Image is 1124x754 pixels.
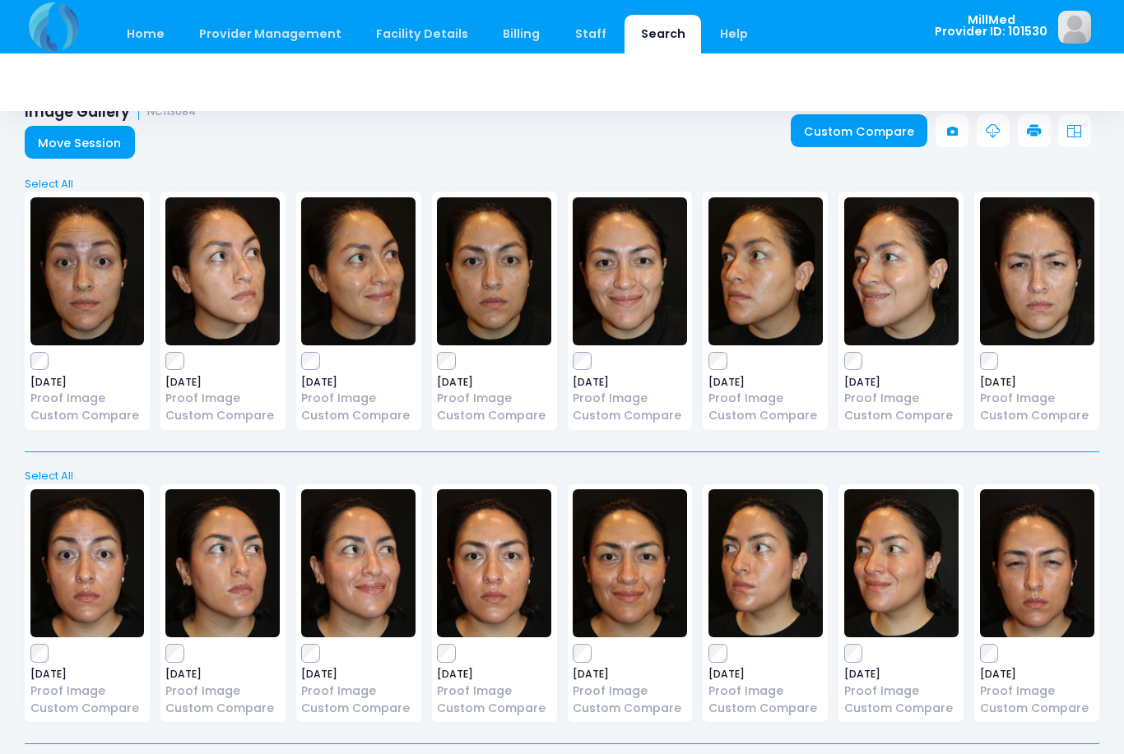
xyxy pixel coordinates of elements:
[1058,11,1091,44] img: image
[980,390,1094,407] a: Proof Image
[301,682,416,700] a: Proof Image
[30,682,145,700] a: Proof Image
[980,669,1094,679] span: [DATE]
[980,682,1094,700] a: Proof Image
[573,700,687,717] a: Custom Compare
[980,700,1094,717] a: Custom Compare
[573,489,687,637] img: image
[301,377,416,387] span: [DATE]
[301,407,416,424] a: Custom Compare
[301,669,416,679] span: [DATE]
[573,407,687,424] a: Custom Compare
[301,489,416,637] img: image
[165,197,280,345] img: image
[437,377,551,387] span: [DATE]
[301,197,416,345] img: image
[573,390,687,407] a: Proof Image
[437,197,551,345] img: image
[708,377,823,387] span: [DATE]
[980,377,1094,387] span: [DATE]
[844,197,959,345] img: image
[708,489,823,637] img: image
[708,682,823,700] a: Proof Image
[165,682,280,700] a: Proof Image
[708,407,823,424] a: Custom Compare
[935,14,1047,38] span: MillMed Provider ID: 101530
[437,390,551,407] a: Proof Image
[20,176,1105,192] a: Select All
[437,669,551,679] span: [DATE]
[437,682,551,700] a: Proof Image
[165,700,280,717] a: Custom Compare
[30,377,145,387] span: [DATE]
[844,700,959,717] a: Custom Compare
[30,390,145,407] a: Proof Image
[708,197,823,345] img: image
[625,15,701,53] a: Search
[844,489,959,637] img: image
[360,15,485,53] a: Facility Details
[704,15,764,53] a: Help
[147,106,196,118] small: NC113084
[301,390,416,407] a: Proof Image
[573,682,687,700] a: Proof Image
[844,390,959,407] a: Proof Image
[165,489,280,637] img: image
[980,489,1094,637] img: image
[980,197,1094,345] img: image
[487,15,556,53] a: Billing
[30,407,145,424] a: Custom Compare
[437,407,551,424] a: Custom Compare
[25,104,196,121] h1: Image Gallery
[573,377,687,387] span: [DATE]
[110,15,180,53] a: Home
[301,700,416,717] a: Custom Compare
[573,197,687,345] img: image
[559,15,622,53] a: Staff
[25,126,135,159] a: Move Session
[20,468,1105,484] a: Select All
[165,669,280,679] span: [DATE]
[844,669,959,679] span: [DATE]
[165,377,280,387] span: [DATE]
[791,114,928,147] a: Custom Compare
[573,669,687,679] span: [DATE]
[980,407,1094,424] a: Custom Compare
[30,489,145,637] img: image
[437,700,551,717] a: Custom Compare
[165,407,280,424] a: Custom Compare
[844,407,959,424] a: Custom Compare
[165,390,280,407] a: Proof Image
[437,489,551,637] img: image
[30,197,145,345] img: image
[844,377,959,387] span: [DATE]
[30,669,145,679] span: [DATE]
[183,15,357,53] a: Provider Management
[708,669,823,679] span: [DATE]
[30,700,145,717] a: Custom Compare
[708,700,823,717] a: Custom Compare
[708,390,823,407] a: Proof Image
[844,682,959,700] a: Proof Image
